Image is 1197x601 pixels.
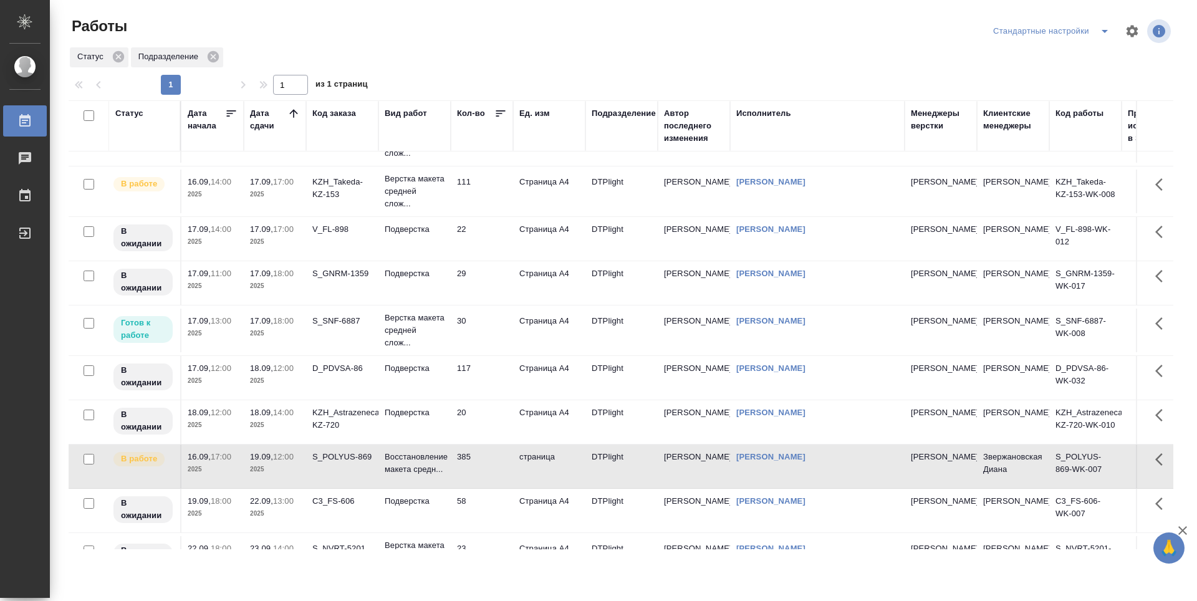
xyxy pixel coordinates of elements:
[188,452,211,461] p: 16.09,
[112,267,174,297] div: Исполнитель назначен, приступать к работе пока рано
[250,408,273,417] p: 18.09,
[658,217,730,261] td: [PERSON_NAME]
[736,269,805,278] a: [PERSON_NAME]
[312,542,372,555] div: S_NVRT-5201
[513,536,585,580] td: Страница А4
[1049,217,1122,261] td: V_FL-898-WK-012
[112,362,174,392] div: Исполнитель назначен, приступать к работе пока рано
[188,408,211,417] p: 18.09,
[112,406,174,436] div: Исполнитель назначен, приступать к работе пока рано
[1049,489,1122,532] td: C3_FS-606-WK-007
[121,497,165,522] p: В ожидании
[273,496,294,506] p: 13:00
[112,176,174,193] div: Исполнитель выполняет работу
[312,451,372,463] div: S_POLYUS-869
[585,261,658,305] td: DTPlight
[138,50,203,63] p: Подразделение
[385,267,445,280] p: Подверстка
[273,269,294,278] p: 18:00
[188,316,211,325] p: 17.09,
[312,223,372,236] div: V_FL-898
[977,261,1049,305] td: [PERSON_NAME]
[513,261,585,305] td: Страница А4
[250,327,300,340] p: 2025
[250,375,300,387] p: 2025
[312,176,372,201] div: KZH_Takeda-KZ-153
[451,261,513,305] td: 29
[211,408,231,417] p: 12:00
[211,316,231,325] p: 13:00
[273,224,294,234] p: 17:00
[911,451,971,463] p: [PERSON_NAME]
[250,463,300,476] p: 2025
[1153,532,1185,564] button: 🙏
[1055,107,1103,120] div: Код работы
[513,489,585,532] td: Страница А4
[911,223,971,236] p: [PERSON_NAME]
[70,47,128,67] div: Статус
[519,107,550,120] div: Ед. изм
[273,316,294,325] p: 18:00
[1049,170,1122,213] td: KZH_Takeda-KZ-153-WK-008
[457,107,485,120] div: Кол-во
[585,489,658,532] td: DTPlight
[121,408,165,433] p: В ожидании
[250,496,273,506] p: 22.09,
[385,312,445,349] p: Верстка макета средней слож...
[312,495,372,507] div: C3_FS-606
[250,363,273,373] p: 18.09,
[585,400,658,444] td: DTPlight
[1148,489,1178,519] button: Здесь прячутся важные кнопки
[121,178,157,190] p: В работе
[273,544,294,553] p: 14:00
[1148,261,1178,291] button: Здесь прячутся важные кнопки
[77,50,108,63] p: Статус
[658,261,730,305] td: [PERSON_NAME]
[658,536,730,580] td: [PERSON_NAME]
[188,496,211,506] p: 19.09,
[1049,356,1122,400] td: D_PDVSA-86-WK-032
[451,489,513,532] td: 58
[658,170,730,213] td: [PERSON_NAME]
[977,217,1049,261] td: [PERSON_NAME]
[385,495,445,507] p: Подверстка
[513,356,585,400] td: Страница А4
[188,177,211,186] p: 16.09,
[188,419,238,431] p: 2025
[211,224,231,234] p: 14:00
[451,400,513,444] td: 20
[112,315,174,344] div: Исполнитель может приступить к работе
[115,107,143,120] div: Статус
[658,309,730,352] td: [PERSON_NAME]
[513,445,585,488] td: страница
[312,267,372,280] div: S_GNRM-1359
[312,107,356,120] div: Код заказа
[250,188,300,201] p: 2025
[211,269,231,278] p: 11:00
[273,177,294,186] p: 17:00
[451,309,513,352] td: 30
[121,269,165,294] p: В ожидании
[1148,217,1178,247] button: Здесь прячутся важные кнопки
[385,223,445,236] p: Подверстка
[664,107,724,145] div: Автор последнего изменения
[736,544,805,553] a: [PERSON_NAME]
[1148,170,1178,200] button: Здесь прячутся важные кнопки
[385,173,445,210] p: Верстка макета средней слож...
[911,107,971,132] div: Менеджеры верстки
[736,224,805,234] a: [PERSON_NAME]
[585,309,658,352] td: DTPlight
[385,406,445,419] p: Подверстка
[188,327,238,340] p: 2025
[250,507,300,520] p: 2025
[911,362,971,375] p: [PERSON_NAME]
[250,236,300,248] p: 2025
[250,452,273,461] p: 19.09,
[211,363,231,373] p: 12:00
[585,445,658,488] td: DTPlight
[1148,400,1178,430] button: Здесь прячутся важные кнопки
[736,316,805,325] a: [PERSON_NAME]
[451,170,513,213] td: 111
[131,47,223,67] div: Подразделение
[188,544,211,553] p: 22.09,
